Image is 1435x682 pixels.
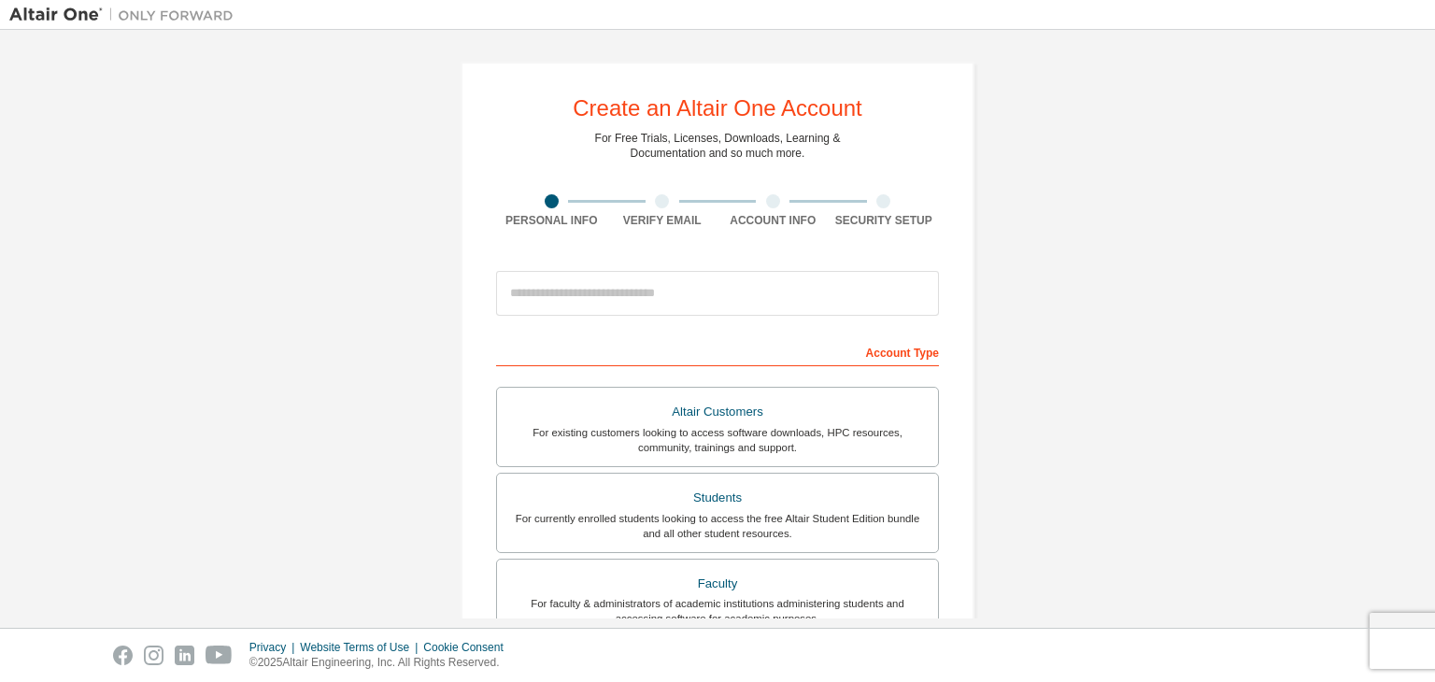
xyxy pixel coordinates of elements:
img: facebook.svg [113,646,133,665]
div: Privacy [249,640,300,655]
div: Altair Customers [508,399,927,425]
div: Account Info [717,213,829,228]
div: Cookie Consent [423,640,514,655]
img: instagram.svg [144,646,163,665]
div: For Free Trials, Licenses, Downloads, Learning & Documentation and so much more. [595,131,841,161]
img: Altair One [9,6,243,24]
img: linkedin.svg [175,646,194,665]
img: youtube.svg [206,646,233,665]
div: Verify Email [607,213,718,228]
p: © 2025 Altair Engineering, Inc. All Rights Reserved. [249,655,515,671]
div: Create an Altair One Account [573,97,862,120]
div: Security Setup [829,213,940,228]
div: Website Terms of Use [300,640,423,655]
div: Personal Info [496,213,607,228]
div: Faculty [508,571,927,597]
div: Students [508,485,927,511]
div: For existing customers looking to access software downloads, HPC resources, community, trainings ... [508,425,927,455]
div: For faculty & administrators of academic institutions administering students and accessing softwa... [508,596,927,626]
div: Account Type [496,336,939,366]
div: For currently enrolled students looking to access the free Altair Student Edition bundle and all ... [508,511,927,541]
